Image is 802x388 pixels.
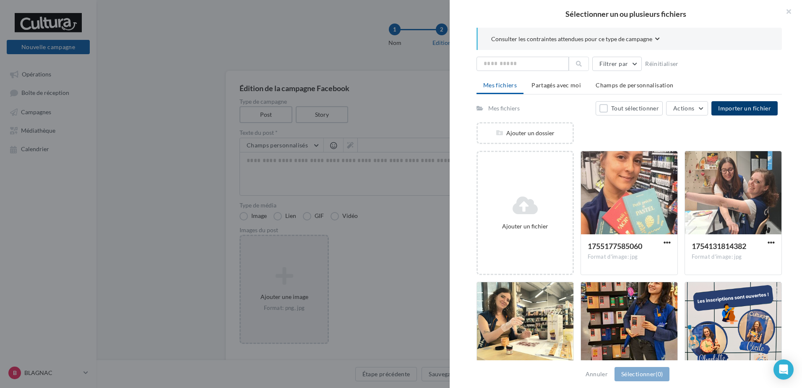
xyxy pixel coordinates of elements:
button: Actions [666,101,708,115]
button: Tout sélectionner [596,101,663,115]
span: Mes fichiers [483,81,517,89]
div: Ajouter un dossier [478,129,573,137]
span: Champs de personnalisation [596,81,673,89]
span: Consulter les contraintes attendues pour ce type de campagne [491,35,652,43]
span: Partagés avec moi [531,81,581,89]
span: (0) [656,370,663,378]
div: Format d'image: jpg [692,253,775,261]
button: Réinitialiser [642,59,682,69]
div: Mes fichiers [488,104,520,113]
span: Importer un fichier [718,105,771,112]
span: 1755177585060 [588,241,642,251]
span: 1754131814382 [692,241,746,251]
div: Ajouter un fichier [481,222,569,231]
button: Sélectionner(0) [615,367,669,381]
button: Importer un fichier [711,101,778,115]
div: Open Intercom Messenger [773,359,794,380]
button: Consulter les contraintes attendues pour ce type de campagne [491,34,660,45]
h2: Sélectionner un ou plusieurs fichiers [463,10,789,18]
button: Annuler [582,369,611,379]
div: Format d'image: jpg [588,253,671,261]
button: Filtrer par [592,57,642,71]
span: Actions [673,105,694,112]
